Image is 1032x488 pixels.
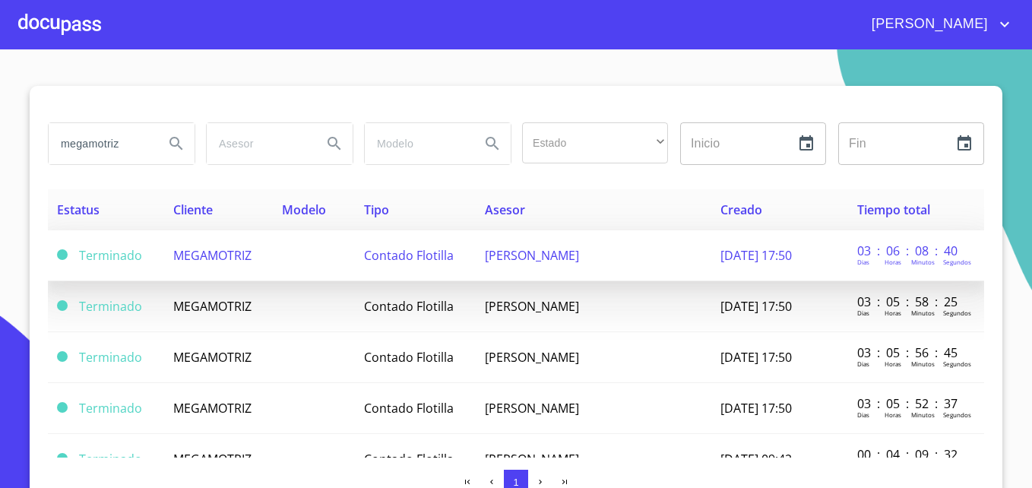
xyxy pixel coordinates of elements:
span: Estatus [57,201,100,218]
p: Minutos [911,258,935,266]
p: Horas [885,410,901,419]
span: [PERSON_NAME] [485,349,579,366]
span: MEGAMOTRIZ [173,349,252,366]
button: Search [316,125,353,162]
span: Terminado [79,247,142,264]
span: Contado Flotilla [364,247,454,264]
p: Segundos [943,410,971,419]
p: Segundos [943,360,971,368]
span: Terminado [79,298,142,315]
span: Tipo [364,201,389,218]
span: Terminado [79,400,142,417]
button: Search [158,125,195,162]
span: [PERSON_NAME] [485,247,579,264]
span: Contado Flotilla [364,451,454,467]
span: [DATE] 17:50 [720,349,792,366]
p: Horas [885,360,901,368]
span: [DATE] 17:50 [720,247,792,264]
span: Modelo [282,201,326,218]
button: account of current user [860,12,1014,36]
p: Dias [857,360,869,368]
span: MEGAMOTRIZ [173,298,252,315]
p: Minutos [911,410,935,419]
span: Tiempo total [857,201,930,218]
span: Contado Flotilla [364,349,454,366]
span: Terminado [79,451,142,467]
span: Contado Flotilla [364,400,454,417]
p: Dias [857,410,869,419]
p: Minutos [911,360,935,368]
span: [PERSON_NAME] [485,400,579,417]
span: Terminado [79,349,142,366]
p: Horas [885,258,901,266]
span: MEGAMOTRIZ [173,247,252,264]
span: Asesor [485,201,525,218]
p: Minutos [911,309,935,317]
p: 03 : 05 : 56 : 45 [857,344,960,361]
span: Terminado [57,351,68,362]
span: [PERSON_NAME] [860,12,996,36]
span: Terminado [57,402,68,413]
span: [DATE] 09:42 [720,451,792,467]
input: search [49,123,152,164]
span: MEGAMOTRIZ [173,451,252,467]
p: Dias [857,258,869,266]
span: MEGAMOTRIZ [173,400,252,417]
span: 1 [513,477,518,488]
span: Terminado [57,300,68,311]
p: Horas [885,309,901,317]
div: ​ [522,122,668,163]
span: Cliente [173,201,213,218]
span: Terminado [57,453,68,464]
span: [PERSON_NAME] [485,451,579,467]
p: Segundos [943,258,971,266]
span: [PERSON_NAME] [485,298,579,315]
span: [DATE] 17:50 [720,400,792,417]
p: 00 : 04 : 09 : 32 [857,446,960,463]
p: 03 : 05 : 58 : 25 [857,293,960,310]
span: Terminado [57,249,68,260]
p: 03 : 05 : 52 : 37 [857,395,960,412]
p: 03 : 06 : 08 : 40 [857,242,960,259]
button: Search [474,125,511,162]
span: Contado Flotilla [364,298,454,315]
input: search [207,123,310,164]
p: Segundos [943,309,971,317]
span: Creado [720,201,762,218]
span: [DATE] 17:50 [720,298,792,315]
input: search [365,123,468,164]
p: Dias [857,309,869,317]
